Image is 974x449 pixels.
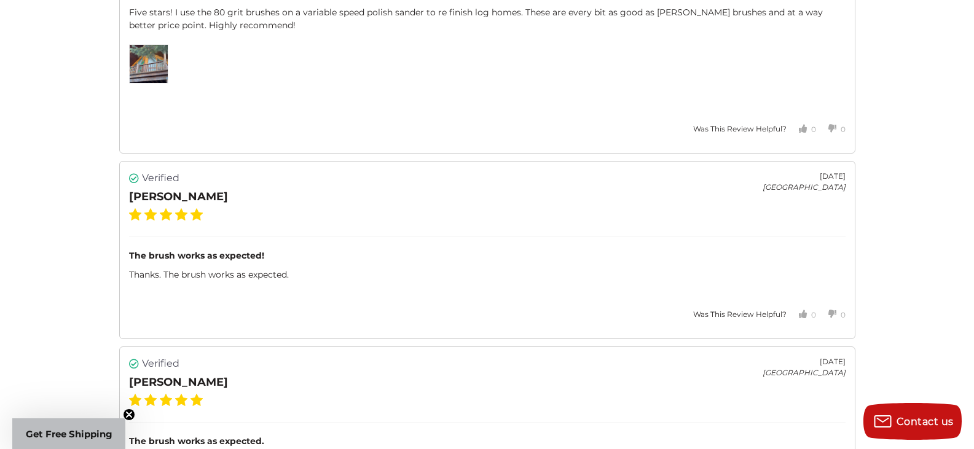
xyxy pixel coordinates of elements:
i: Verified user [129,173,139,183]
button: Contact us [863,403,962,440]
span: The brush works as expected. [163,269,289,280]
div: [GEOGRAPHIC_DATA] [763,367,846,378]
div: [GEOGRAPHIC_DATA] [763,182,846,193]
div: Get Free ShippingClose teaser [12,418,125,449]
img: Review Image [130,45,168,83]
div: [PERSON_NAME] [129,189,228,205]
button: Votes Up [787,300,816,329]
label: 5 Stars [190,394,203,406]
button: Votes Down [816,300,846,329]
div: [PERSON_NAME] [129,374,228,391]
label: 4 Stars [175,208,187,221]
div: [DATE] [763,171,846,182]
button: Votes Up [787,114,816,144]
span: Contact us [897,416,954,428]
label: 4 Stars [175,394,187,406]
span: 0 [811,125,816,134]
span: Verified [142,356,179,371]
div: The brush works as expected. [129,435,846,448]
span: 0 [841,310,846,319]
span: I use the 80 grit brushes on a variable speed polish sander to re finish log homes. [175,7,525,18]
span: Five stars! [129,7,175,18]
div: [DATE] [763,356,846,367]
label: 1 Star [129,394,141,406]
span: Highly recommend! [209,20,296,31]
label: 1 Star [129,208,141,221]
div: Was This Review Helpful? [693,309,787,320]
span: 0 [811,310,816,319]
label: 2 Stars [144,394,157,406]
i: Verified user [129,359,139,369]
span: 0 [841,125,846,134]
span: Verified [142,171,179,185]
label: 5 Stars [190,208,203,221]
span: Get Free Shipping [26,428,112,440]
button: Votes Down [816,114,846,144]
button: Close teaser [123,408,135,421]
div: Was This Review Helpful? [693,123,787,135]
label: 3 Stars [160,394,172,406]
span: Thanks. [129,269,163,280]
label: 3 Stars [160,208,172,221]
label: 2 Stars [144,208,157,221]
div: The brush works as expected! [129,249,846,262]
